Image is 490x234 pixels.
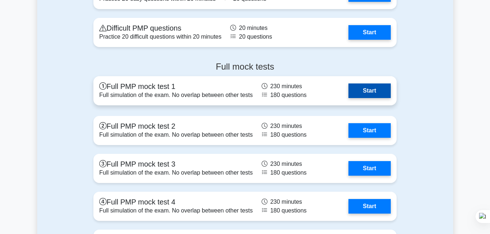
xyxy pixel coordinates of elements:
[348,199,391,214] a: Start
[348,83,391,98] a: Start
[348,25,391,40] a: Start
[93,62,397,72] h4: Full mock tests
[348,123,391,138] a: Start
[348,161,391,176] a: Start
